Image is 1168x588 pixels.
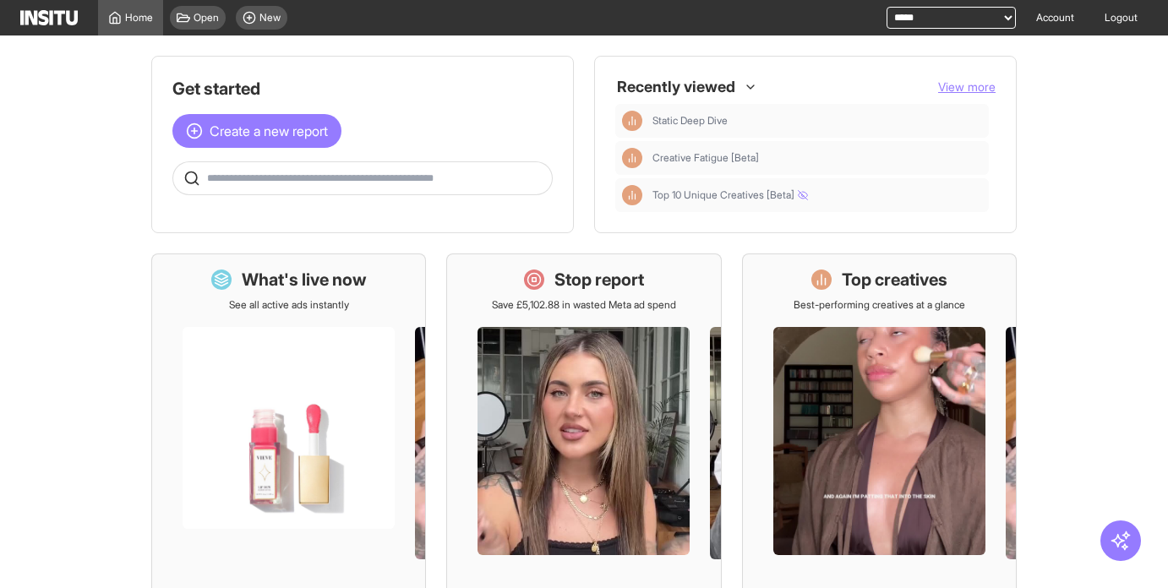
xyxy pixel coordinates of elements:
[20,10,78,25] img: Logo
[794,298,965,312] p: Best-performing creatives at a glance
[652,188,808,202] span: Top 10 Unique Creatives [Beta]
[229,298,349,312] p: See all active ads instantly
[622,185,642,205] div: Insights
[194,11,219,24] span: Open
[554,268,644,291] h1: Stop report
[259,11,281,24] span: New
[938,79,996,95] button: View more
[652,151,759,165] span: Creative Fatigue [Beta]
[242,268,367,291] h1: What's live now
[622,148,642,168] div: Insights
[652,114,982,128] span: Static Deep Dive
[125,11,153,24] span: Home
[652,151,982,165] span: Creative Fatigue [Beta]
[172,77,553,101] h1: Get started
[652,114,728,128] span: Static Deep Dive
[652,188,982,202] span: Top 10 Unique Creatives [Beta]
[210,121,328,141] span: Create a new report
[492,298,676,312] p: Save £5,102.88 in wasted Meta ad spend
[842,268,947,291] h1: Top creatives
[172,114,341,148] button: Create a new report
[622,111,642,131] div: Insights
[938,79,996,94] span: View more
